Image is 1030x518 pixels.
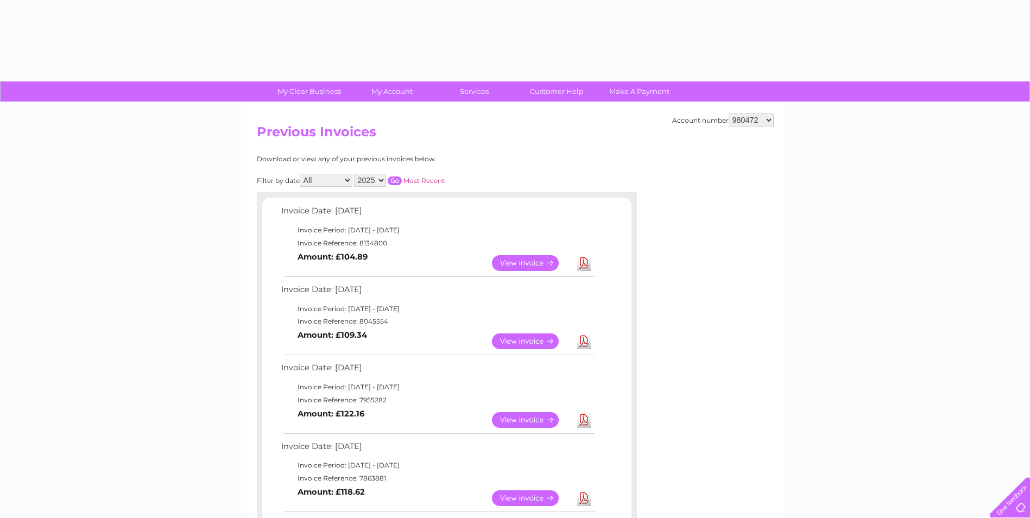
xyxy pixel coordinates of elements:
div: Filter by date [257,174,542,187]
td: Invoice Reference: 7955282 [279,394,596,407]
a: My Clear Business [264,81,354,102]
a: Customer Help [512,81,602,102]
a: Make A Payment [595,81,684,102]
td: Invoice Date: [DATE] [279,361,596,381]
td: Invoice Reference: 8045554 [279,315,596,328]
a: Services [429,81,519,102]
a: View [492,490,572,506]
td: Invoice Period: [DATE] - [DATE] [279,224,596,237]
div: Account number [672,113,774,127]
b: Amount: £118.62 [298,487,365,497]
h2: Previous Invoices [257,124,774,145]
td: Invoice Reference: 8134800 [279,237,596,250]
td: Invoice Period: [DATE] - [DATE] [279,302,596,315]
a: My Account [347,81,437,102]
td: Invoice Period: [DATE] - [DATE] [279,381,596,394]
td: Invoice Date: [DATE] [279,282,596,302]
div: Download or view any of your previous invoices below. [257,155,542,163]
td: Invoice Date: [DATE] [279,439,596,459]
td: Invoice Period: [DATE] - [DATE] [279,459,596,472]
a: Download [577,255,591,271]
b: Amount: £122.16 [298,409,364,419]
a: Download [577,333,591,349]
a: Download [577,412,591,428]
a: Download [577,490,591,506]
a: View [492,333,572,349]
a: Most Recent [403,176,445,185]
a: View [492,412,572,428]
b: Amount: £109.34 [298,330,367,340]
td: Invoice Date: [DATE] [279,204,596,224]
b: Amount: £104.89 [298,252,368,262]
a: View [492,255,572,271]
td: Invoice Reference: 7863881 [279,472,596,485]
